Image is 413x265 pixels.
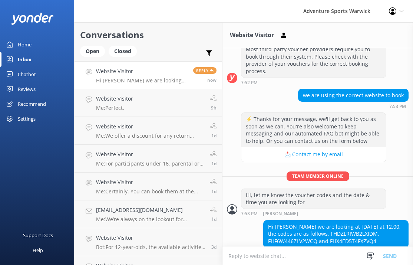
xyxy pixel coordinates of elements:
h4: Website Visitor [96,234,206,242]
span: Sep 23 2025 09:23am (UTC +01:00) Europe/London [211,160,217,167]
h4: Website Visitor [96,122,204,131]
a: Open [80,47,109,55]
div: Reviews [18,82,36,96]
div: Open [80,46,105,57]
span: Team member online [287,171,349,181]
p: Me: We offer a discount for any return customer. After you have attended an event a discount code... [96,132,204,139]
div: Sep 24 2025 07:53pm (UTC +01:00) Europe/London [241,211,386,216]
a: Website VisitorBot:For 12-year-olds, the available activities are: - Karting - Low Impact Paintba... [75,228,222,256]
div: Inbox [18,52,32,67]
div: Help [33,243,43,258]
p: Me: Certainly. You can book them at the time of booking or call the office ([PHONE_NUMBER]) and w... [96,188,204,195]
span: Sep 24 2025 07:57pm (UTC +01:00) Europe/London [207,77,217,83]
p: Hi [PERSON_NAME] we are looking at [DATE] at 12.00, the codes are as follows, FHDZLRIWB2LXIDM, FH... [96,77,188,84]
span: Sep 21 2025 08:41am (UTC +01:00) Europe/London [211,244,217,250]
img: yonder-white-logo.png [11,13,54,25]
span: [PERSON_NAME] [263,212,298,216]
strong: 7:53 PM [389,104,406,109]
span: Sep 23 2025 09:25am (UTC +01:00) Europe/London [211,132,217,139]
span: Reply [193,67,217,74]
div: Support Docs [23,228,53,243]
div: Recommend [18,96,46,111]
div: ⚡ Thanks for your message, we'll get back to you as soon as we can. You're also welcome to keep m... [241,113,386,147]
div: Chatbot [18,67,36,82]
a: Website VisitorMe:We offer a discount for any return customer. After you have attended an event a... [75,117,222,145]
a: Website VisitorHi [PERSON_NAME] we are looking at [DATE] at 12.00, the codes are as follows, FHDZ... [75,61,222,89]
a: Website VisitorMe:Certainly. You can book them at the time of booking or call the office ([PHONE_... [75,173,222,200]
h2: Conversations [80,28,217,42]
div: we are using the correct website to book [298,89,408,102]
h4: Website Visitor [96,178,204,186]
a: Website VisitorMe:For participants under 16, parental or guardian consent is required. This is co... [75,145,222,173]
button: 📩 Contact me by email [241,147,386,162]
span: Sep 23 2025 09:23am (UTC +01:00) Europe/London [211,188,217,194]
strong: 7:53 PM [241,212,258,216]
div: Most third-party voucher providers require you to book through their system. Please check with th... [241,43,386,77]
p: Me: For participants under 16, parental or guardian consent is required. This is completed throug... [96,160,204,167]
div: Sep 24 2025 07:52pm (UTC +01:00) Europe/London [241,80,386,85]
p: Bot: For 12-year-olds, the available activities are: - Karting - Low Impact Paintball - Laser Tag... [96,244,206,251]
h4: Website Visitor [96,95,133,103]
div: Closed [109,46,137,57]
div: Hi [PERSON_NAME] we are looking at [DATE] at 12.00, the codes are as follows, FHDZLRIWB2LXIDM, FH... [264,220,408,248]
h4: [EMAIL_ADDRESS][DOMAIN_NAME] [96,206,204,214]
span: Sep 24 2025 10:13am (UTC +01:00) Europe/London [211,105,217,111]
div: Home [18,37,32,52]
span: Sep 23 2025 09:21am (UTC +01:00) Europe/London [211,216,217,222]
div: Settings [18,111,36,126]
strong: 7:52 PM [241,81,258,85]
div: Sep 24 2025 07:53pm (UTC +01:00) Europe/London [298,104,409,109]
div: Hi, let me know the voucher codes and the date & time you are looking for [241,189,386,209]
p: Me: Perfect. [96,105,133,111]
a: Website VisitorMe:Perfect.9h [75,89,222,117]
a: [EMAIL_ADDRESS][DOMAIN_NAME]Me:We’re always on the lookout for enthusiastic people to join the Ad... [75,200,222,228]
h3: Website Visitor [230,30,274,40]
h4: Website Visitor [96,150,204,158]
a: Closed [109,47,141,55]
h4: Website Visitor [96,67,188,75]
p: Me: We’re always on the lookout for enthusiastic people to join the Adventure Sports team! If you... [96,216,204,223]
